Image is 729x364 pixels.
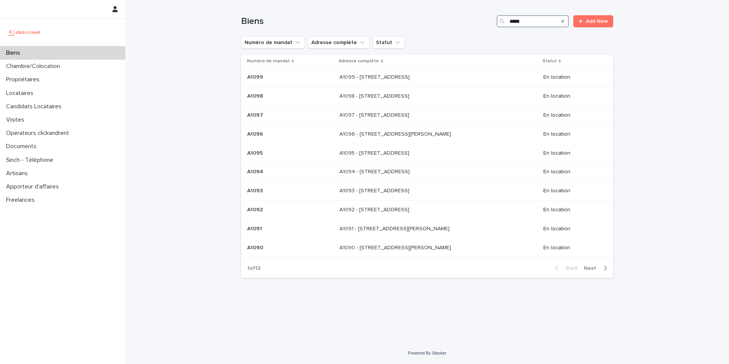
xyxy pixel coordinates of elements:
tr: A1093A1093 A1093 - [STREET_ADDRESS]A1093 - [STREET_ADDRESS] En location [241,182,613,201]
p: A1091 [247,224,264,232]
a: Powered By Stacker [408,351,446,355]
p: A1094 [247,167,265,175]
tr: A1092A1092 A1092 - [STREET_ADDRESS]A1092 - [STREET_ADDRESS] En location [241,200,613,219]
tr: A1098A1098 A1098 - [STREET_ADDRESS]A1098 - [STREET_ADDRESS] En location [241,87,613,106]
button: Next [581,265,613,272]
p: A1096 - [STREET_ADDRESS][PERSON_NAME] [339,130,453,138]
p: A1091 - [STREET_ADDRESS][PERSON_NAME] [339,224,451,232]
p: A1095 [247,149,264,157]
p: En location [543,112,601,119]
p: A1092 [247,205,264,213]
p: Sinch - Téléphone [3,157,59,164]
p: A1093 [247,186,264,194]
p: Visites [3,116,30,123]
p: A1090 - 25 avenue Pablo Picasso, Saint-Ouen-sur-Seine 94300 [339,243,453,251]
p: Numéro de mandat [247,57,290,65]
tr: A1095A1095 A1095 - [STREET_ADDRESS]A1095 - [STREET_ADDRESS] En location [241,144,613,163]
p: Biens [3,49,26,57]
p: A1094 - [STREET_ADDRESS] [339,167,411,175]
p: A1096 [247,130,265,138]
p: En location [543,150,601,157]
p: A1099 - [STREET_ADDRESS] [339,73,411,81]
tr: A1096A1096 A1096 - [STREET_ADDRESS][PERSON_NAME]A1096 - [STREET_ADDRESS][PERSON_NAME] En location [241,125,613,144]
p: Apporteur d'affaires [3,183,65,190]
p: Artisans [3,170,34,177]
button: Back [549,265,581,272]
p: Freelances [3,196,41,204]
img: UCB0brd3T0yccxBKYDjQ [6,25,43,40]
span: Next [584,266,601,271]
p: Locataires [3,90,39,97]
p: En location [543,245,601,251]
p: Operateurs clickandrent [3,130,75,137]
p: A1095 - [STREET_ADDRESS] [339,149,411,157]
p: En location [543,226,601,232]
p: En location [543,131,601,138]
p: A1097 - [STREET_ADDRESS] [339,111,411,119]
p: Propriétaires [3,76,46,83]
p: A1098 - [STREET_ADDRESS] [339,92,411,100]
p: A1099 [247,73,265,81]
button: Numéro de mandat [241,36,305,49]
p: 1 of 12 [241,259,267,278]
p: En location [543,188,601,194]
tr: A1099A1099 A1099 - [STREET_ADDRESS]A1099 - [STREET_ADDRESS] En location [241,68,613,87]
p: Statut [543,57,557,65]
button: Adresse complète [308,36,369,49]
p: A1097 [247,111,265,119]
tr: A1097A1097 A1097 - [STREET_ADDRESS]A1097 - [STREET_ADDRESS] En location [241,106,613,125]
tr: A1091A1091 A1091 - [STREET_ADDRESS][PERSON_NAME]A1091 - [STREET_ADDRESS][PERSON_NAME] En location [241,219,613,238]
span: Add New [586,19,608,24]
p: En location [543,93,601,100]
p: A1098 [247,92,265,100]
input: Search [497,15,569,27]
p: Documents [3,143,43,150]
h1: Biens [241,16,494,27]
p: En location [543,207,601,213]
p: A1092 - [STREET_ADDRESS] [339,205,411,213]
a: Add New [573,15,613,27]
tr: A1090A1090 A1090 - [STREET_ADDRESS][PERSON_NAME]A1090 - [STREET_ADDRESS][PERSON_NAME] En location [241,238,613,257]
p: Adresse complète [339,57,379,65]
button: Statut [372,36,405,49]
p: Candidats Locataires [3,103,68,110]
tr: A1094A1094 A1094 - [STREET_ADDRESS]A1094 - [STREET_ADDRESS] En location [241,163,613,182]
p: A1093 - [STREET_ADDRESS] [339,186,411,194]
p: En location [543,169,601,175]
p: Chambre/Colocation [3,63,66,70]
p: En location [543,74,601,81]
p: A1090 [247,243,265,251]
span: Back [562,266,578,271]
